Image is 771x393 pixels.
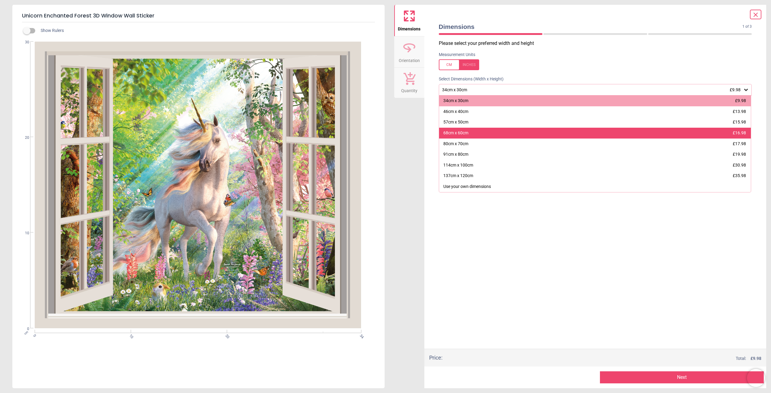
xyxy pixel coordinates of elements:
[439,40,757,47] p: Please select your preferred width and height
[742,24,752,29] span: 1 of 3
[443,151,468,158] div: 91cm x 80cm
[27,27,385,34] div: Show Rulers
[443,173,473,179] div: 137cm x 120cm
[442,87,743,92] div: 34cm x 30cm
[733,109,746,114] span: £13.98
[224,333,228,337] span: 20
[733,130,746,135] span: £16.98
[439,52,475,58] label: Measurement Units
[399,55,420,64] span: Orientation
[451,356,762,362] div: Total:
[443,141,468,147] div: 80cm x 70cm
[358,333,362,337] span: 34
[18,40,29,45] span: 30
[733,173,746,178] span: £35.98
[733,141,746,146] span: £17.98
[730,87,741,92] span: £9.98
[18,135,29,140] span: 20
[439,22,743,31] span: Dimensions
[434,76,504,82] label: Select Dimensions (Width x Height)
[128,333,132,337] span: 10
[394,36,424,68] button: Orientation
[443,130,468,136] div: 68cm x 60cm
[18,326,29,332] span: 0
[733,120,746,124] span: £15.98
[443,119,468,125] div: 57cm x 50cm
[401,85,417,94] span: Quantity
[443,162,473,168] div: 114cm x 100cm
[600,371,764,383] button: Next
[18,231,29,236] span: 10
[747,369,765,387] iframe: Brevo live chat
[398,23,420,32] span: Dimensions
[733,152,746,157] span: £19.98
[22,10,375,22] h5: Unicorn Enchanted Forest 3D Window Wall Sticker
[733,163,746,167] span: £30.98
[32,333,36,337] span: 0
[443,184,491,190] div: Use your own dimensions
[443,109,468,115] div: 46cm x 40cm
[23,330,29,335] span: cm
[751,356,761,362] span: £
[735,98,746,103] span: £9.98
[394,68,424,98] button: Quantity
[443,98,468,104] div: 34cm x 30cm
[753,356,761,361] span: 9.98
[394,5,424,36] button: Dimensions
[429,354,442,361] div: Price :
